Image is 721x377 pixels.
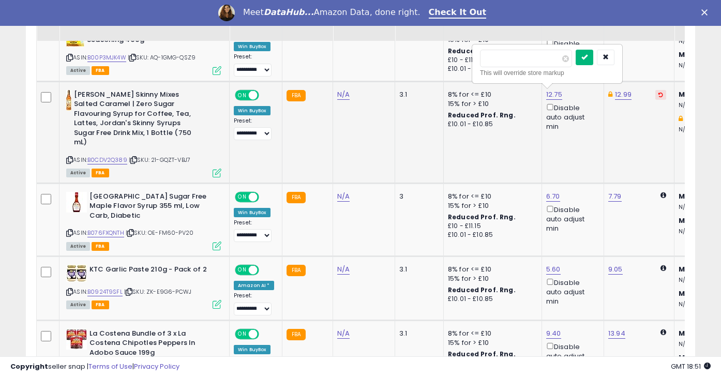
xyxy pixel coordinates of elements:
[399,329,435,338] div: 3.1
[608,264,623,275] a: 9.05
[337,89,350,100] a: N/A
[234,345,271,354] div: Win BuyBox
[448,274,534,283] div: 15% for > £10
[399,90,435,99] div: 3.1
[679,289,697,298] b: Max:
[92,242,109,251] span: FBA
[10,361,48,371] strong: Copyright
[448,338,534,348] div: 15% for > £10
[129,156,190,164] span: | SKU: 21-GQZT-VBJ7
[89,329,215,360] b: La Costena Bundle of 3 x La Costena Chipotles Peppers In Adobo Sauce 199g
[258,91,274,99] span: OFF
[236,192,249,201] span: ON
[448,213,516,221] b: Reduced Prof. Rng.
[480,68,614,78] div: This will override store markup
[448,120,534,129] div: £10.01 - £10.85
[448,47,516,55] b: Reduced Prof. Rng.
[234,42,271,51] div: Win BuyBox
[679,89,694,99] b: Min:
[546,191,560,202] a: 6.70
[258,265,274,274] span: OFF
[448,65,534,73] div: £10.01 - £10.85
[448,99,534,109] div: 15% for > £10
[66,90,221,176] div: ASIN:
[546,328,561,339] a: 9.40
[287,265,306,276] small: FBA
[448,329,534,338] div: 8% for <= £10
[258,329,274,338] span: OFF
[287,90,306,101] small: FBA
[679,216,697,225] b: Max:
[236,329,249,338] span: ON
[128,53,196,62] span: | SKU: AQ-1GMG-QSZ9
[134,361,179,371] a: Privacy Policy
[66,329,87,350] img: 51oJ+MFfysL._SL40_.jpg
[448,231,534,239] div: £10.01 - £10.85
[66,66,90,75] span: All listings currently available for purchase on Amazon
[74,90,200,150] b: [PERSON_NAME] Skinny Mixes Salted Caramel | Zero Sugar Flavouring Syrup for Coffee, Tea, Lattes, ...
[234,219,274,243] div: Preset:
[287,329,306,340] small: FBA
[448,295,534,304] div: £10.01 - £10.85
[92,169,109,177] span: FBA
[87,288,123,296] a: B0924T9SFL
[234,281,274,290] div: Amazon AI *
[236,91,249,99] span: ON
[218,5,235,21] img: Profile image for Georgie
[66,300,90,309] span: All listings currently available for purchase on Amazon
[679,264,694,274] b: Min:
[546,89,562,100] a: 12.75
[608,191,622,202] a: 7.79
[448,222,534,231] div: £10 - £11.15
[92,300,109,309] span: FBA
[66,242,90,251] span: All listings currently available for purchase on Amazon
[10,362,179,372] div: seller snap | |
[448,265,534,274] div: 8% for <= £10
[89,265,215,277] b: KTC Garlic Paste 210g - Pack of 2
[87,156,127,164] a: B0CDV2Q389
[448,90,534,99] div: 8% for <= £10
[66,265,87,282] img: 51TU5cuzVZL._SL40_.jpg
[448,201,534,210] div: 15% for > £10
[546,264,561,275] a: 5.60
[236,265,249,274] span: ON
[258,192,274,201] span: OFF
[234,117,274,141] div: Preset:
[243,7,420,18] div: Meet Amazon Data, done right.
[546,204,596,234] div: Disable auto adjust min
[66,90,71,111] img: 51ATGJc0sbL._SL40_.jpg
[234,292,274,315] div: Preset:
[87,53,126,62] a: B00P3MJK4W
[89,192,215,223] b: [GEOGRAPHIC_DATA] Sugar Free Maple Flavor Syrup 355 ml, Low Carb, Diabetic
[399,265,435,274] div: 3.1
[337,328,350,339] a: N/A
[66,169,90,177] span: All listings currently available for purchase on Amazon
[337,191,350,202] a: N/A
[679,50,697,59] b: Max:
[448,192,534,201] div: 8% for <= £10
[66,192,87,213] img: 41y-N7SZlXL._SL40_.jpg
[66,26,221,74] div: ASIN:
[615,89,632,100] a: 12.99
[546,341,596,371] div: Disable auto adjust min
[546,102,596,132] div: Disable auto adjust min
[66,265,221,308] div: ASIN:
[679,191,694,201] b: Min:
[546,277,596,307] div: Disable auto adjust min
[234,53,274,77] div: Preset:
[608,328,625,339] a: 13.94
[448,285,516,294] b: Reduced Prof. Rng.
[448,111,516,119] b: Reduced Prof. Rng.
[287,192,306,203] small: FBA
[679,328,694,338] b: Min:
[92,66,109,75] span: FBA
[399,192,435,201] div: 3
[234,208,271,217] div: Win BuyBox
[448,56,534,65] div: £10 - £11.15
[337,264,350,275] a: N/A
[264,7,314,17] i: DataHub...
[124,288,191,296] span: | SKU: ZK-E9G6-PCWJ
[671,361,711,371] span: 2025-10-8 18:51 GMT
[429,7,487,19] a: Check It Out
[126,229,193,237] span: | SKU: OE-FM60-PV20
